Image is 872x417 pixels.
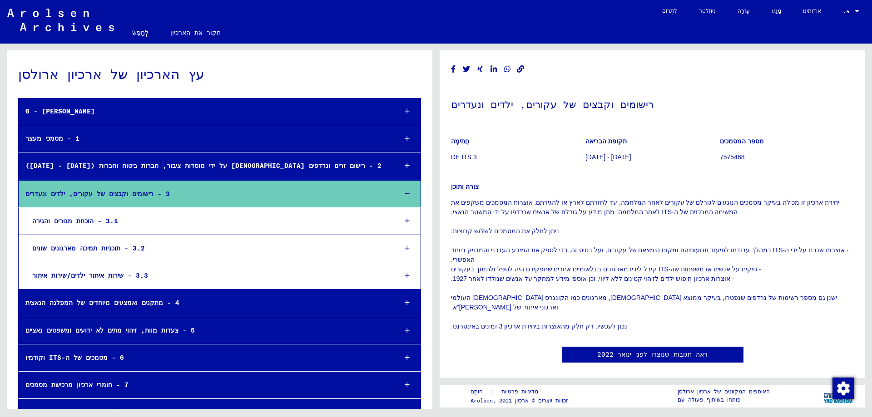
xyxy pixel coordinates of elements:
[803,7,821,14] font: אודותינו
[476,64,485,75] button: שתף ב-Xing
[738,7,750,14] font: עֶזרָה
[471,388,483,395] font: חוֹתָם
[451,246,848,263] font: - אוצרות שנבנו על ידי ה-ITS במהלך עבודתו לתיעוד תנועותיהם ומקום הימצאם של עקורים, ועל בסיס זה, כד...
[25,190,170,198] font: 3 - רישומים וקבצים של עקורים, ילדים ונעדרים
[25,381,129,389] font: 7 - חומרי ארכיון מרכישת מסמכים
[832,378,854,399] img: שינוי הסכמה
[503,64,512,75] button: שתף בוואטסאפ
[25,326,195,334] font: 5 - צעדות מוות, זיהוי מתים לא ידועים ומשפטים נאציים
[121,22,159,44] a: לְחַפֵּשׂ
[25,299,179,307] font: 4 - מתקנים ואמצעים מיוחדים של המפלגה הנאצית
[159,22,232,44] a: חקור את הארכיון
[843,8,856,15] font: ד.א.
[449,64,458,75] button: שתף בפייסבוק
[494,387,549,397] a: מדיניות פרטיות
[451,323,627,330] font: נכון לעכשיו, רק חלק מהאוצרות ביחידת ארכיון 3 זמינים באינטרנט.
[832,377,854,399] div: שינוי הסכמה
[25,107,95,115] font: 0 - [PERSON_NAME]
[489,64,499,75] button: שתף בלינקדאין
[772,7,781,14] font: מַגָע
[25,134,79,142] font: 1 - מסמכי מעצר
[699,7,716,14] font: ניוזלטר
[7,9,114,31] img: Arolsen_neg.svg
[585,153,631,161] font: [DATE] - [DATE]
[451,137,469,145] font: חֲתִימָה
[132,29,149,37] font: לְחַפֵּשׂ
[32,271,148,280] font: 3.3 - שירות איתור ילדים/שירות איתור
[678,396,741,403] font: פותחו בשיתוף פעולה עם
[516,64,525,75] button: העתקת קישור
[585,137,627,145] font: תקופת הבריאה
[25,162,381,170] font: 2 - רישום זרים ונרדפים [DEMOGRAPHIC_DATA] על ידי מוסדות ציבור, חברות ביטוח וחברות ([DATE] - [DATE])
[720,153,745,161] font: 7575468
[25,353,124,362] font: 6 - מסמכים של ה-ITS וקודמיו
[451,153,477,161] font: DE ITS 3
[451,183,479,190] font: צורה ותוכן
[451,199,839,216] font: יחידת ארכיון זו מכילה בעיקר מסמכים הנוגעים לגורלם של עקורים לאחר המלחמה, עד לחזרתם לארץ או להגירת...
[451,275,734,282] font: - אוצרות ארכיון חיפוש ילדים לזיהוי קטינים ללא ליווי, וכן אוספי מידע למחקר על אנשים שנולדו לאחר 1927.
[662,7,677,14] font: לִתְרוֹם
[170,29,221,37] font: חקור את הארכיון
[597,350,708,358] font: ראה תגובות שנוצרו לפני ינואר 2022
[451,98,654,111] font: רישומים וקבצים של עקורים, ילדים ונעדרים
[32,244,145,252] font: 3.2 - תוכניות תמיכה מארגונים שונים
[451,227,559,235] font: ניתן לחלק את המסמכים לשלוש קבוצות:
[451,294,837,311] font: ישנן גם מספר רשימות של נרדפים שנפטרו, בעיקר ממוצא [DEMOGRAPHIC_DATA], מארגונים כמו הקונגרס [DEMOG...
[471,397,568,404] font: זכויות יוצרים © ארכיון Arolsen, 2021
[471,387,490,397] a: חוֹתָם
[501,388,538,395] font: מדיניות פרטיות
[462,64,471,75] button: שתף בטוויטר
[32,217,118,225] font: 3.1 - הוכחת מגורים והגירה
[451,265,761,273] font: - תיקים על אנשים או משפחות שה-ITS קיבל לידיו מארגונים בינלאומיים אחרים שתפקידם היה לטפל ולתמוך בע...
[490,388,494,396] font: |
[822,384,856,407] img: yv_logo.png
[597,350,708,359] a: ראה תגובות שנוצרו לפני ינואר 2022
[720,137,764,145] font: מספר המסמכים
[678,388,770,395] font: האוספים המקוונים של ארכיון ארולסן
[18,65,204,83] font: עץ הארכיון של ארכיון ארולסן
[25,408,166,416] font: 8 - אוספים של אנשים פרטיים וארכיונים קטנים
